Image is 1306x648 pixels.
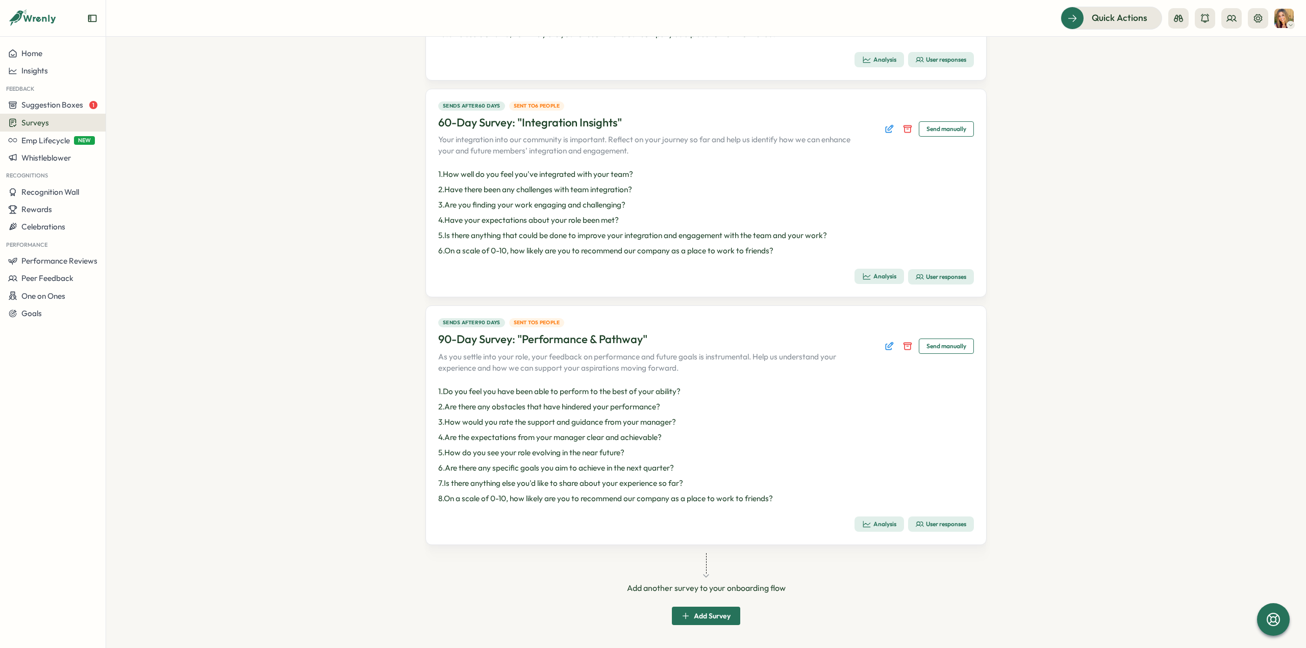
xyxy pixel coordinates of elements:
[438,351,862,374] p: As you settle into your role, your feedback on performance and future goals is instrumental. Help...
[916,273,966,281] div: User responses
[514,319,560,327] span: Sent to 5 people
[438,447,974,458] p: 5 . How do you see your role evolving in the near future?
[21,256,97,266] span: Performance Reviews
[438,401,974,412] p: 2 . Are there any obstacles that have hindered your performance?
[926,122,966,136] span: Send manually
[919,339,974,354] button: Send manually
[862,55,896,64] div: Analysis
[862,272,896,281] div: Analysis
[908,516,974,532] button: User responses
[919,121,974,137] button: Send manually
[21,291,65,301] span: One on Ones
[908,52,974,67] button: User responses
[438,493,974,504] p: 8 . On a scale of 0-10, how likely are you to recommend our company as a place to work to friends?
[916,56,966,64] div: User responses
[21,66,48,75] span: Insights
[438,199,974,211] p: 3 . Are you finding your work engaging and challenging?
[438,215,974,226] p: 4 . Have your expectations about your role been met?
[87,13,97,23] button: Expand sidebar
[682,612,731,620] div: Add Survey
[514,102,560,110] span: Sent to 6 people
[1274,9,1294,28] img: Tarin O'Neill
[855,516,904,532] a: Analysis
[855,52,904,68] a: Analysis
[672,607,740,625] button: Add Survey
[438,417,974,428] p: 3 . How would you rate the support and guidance from your manager?
[1092,11,1147,24] span: Quick Actions
[21,222,65,231] span: Celebrations
[916,520,966,528] div: User responses
[627,582,786,594] p: Add another survey to your onboarding flow
[855,516,904,532] button: Analysis
[21,204,52,214] span: Rewards
[926,339,966,353] span: Send manually
[855,52,904,67] button: Analysis
[21,136,70,145] span: Emp Lifecycle
[438,134,862,157] p: Your integration into our community is important. Reflect on your journey so far and help us iden...
[21,118,49,127] span: Surveys
[443,102,500,110] span: Sends after 60 days
[882,339,896,353] button: Edit survey
[21,48,42,58] span: Home
[882,122,896,136] button: Edit survey
[855,269,904,284] button: Analysis
[855,269,904,284] a: Analysis
[862,520,896,529] div: Analysis
[908,269,974,284] button: User responses
[1061,7,1162,29] button: Quick Actions
[89,101,97,109] span: 1
[21,153,71,163] span: Whistleblower
[443,319,500,327] span: Sends after 90 days
[438,462,974,474] p: 6 . Are there any specific goals you aim to achieve in the next quarter?
[21,100,83,110] span: Suggestion Boxes
[21,308,42,318] span: Goals
[900,122,915,136] button: Disable survey
[438,184,974,195] p: 2 . Have there been any challenges with team integration?
[438,331,647,347] h3: 90-Day Survey: "Performance & Pathway"
[438,386,974,397] p: 1 . Do you feel you have been able to perform to the best of your ability?
[21,187,79,197] span: Recognition Wall
[438,115,622,131] h3: 60-Day Survey: "Integration Insights"
[21,273,73,283] span: Peer Feedback
[438,230,974,241] p: 5 . Is there anything that could be done to improve your integration and engagement with the team...
[438,169,974,180] p: 1 . How well do you feel you've integrated with your team?
[438,432,974,443] p: 4 . Are the expectations from your manager clear and achievable?
[900,339,915,353] button: Disable survey
[438,245,974,256] p: 6 . On a scale of 0-10, how likely are you to recommend our company as a place to work to friends?
[438,478,974,489] p: 7 . Is there anything else you'd like to share about your experience so far?
[74,136,95,145] span: NEW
